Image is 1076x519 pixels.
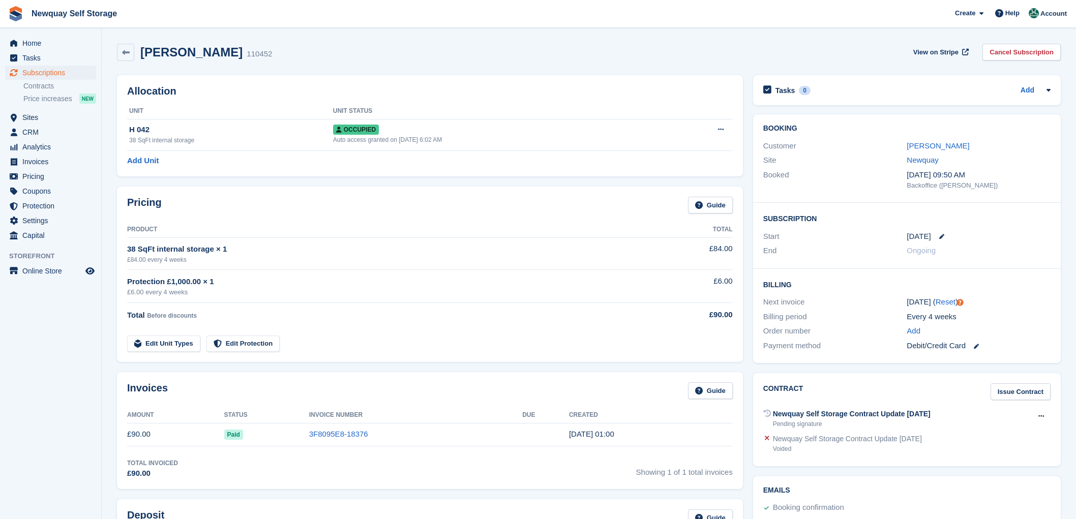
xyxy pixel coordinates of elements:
div: Every 4 weeks [907,311,1051,323]
a: Add [907,325,920,337]
div: Next invoice [763,296,907,308]
span: Price increases [23,94,72,104]
h2: Allocation [127,85,733,97]
a: Reset [936,297,955,306]
a: menu [5,169,96,184]
a: [PERSON_NAME] [907,141,969,150]
a: menu [5,110,96,125]
a: Issue Contract [991,383,1051,400]
th: Created [569,407,733,423]
span: Tasks [22,51,83,65]
th: Due [522,407,569,423]
span: Online Store [22,264,83,278]
div: Billing period [763,311,907,323]
h2: Contract [763,383,803,400]
div: Booking confirmation [773,502,844,514]
div: Auto access granted on [DATE] 6:02 AM [333,135,668,144]
a: Guide [688,197,733,213]
a: menu [5,199,96,213]
div: Backoffice ([PERSON_NAME]) [907,180,1051,191]
div: Protection £1,000.00 × 1 [127,276,652,288]
span: CRM [22,125,83,139]
div: End [763,245,907,257]
div: Pending signature [773,419,931,429]
a: Contracts [23,81,96,91]
div: Order number [763,325,907,337]
a: menu [5,228,96,242]
span: Coupons [22,184,83,198]
a: menu [5,264,96,278]
a: Guide [688,382,733,399]
a: menu [5,213,96,228]
div: Customer [763,140,907,152]
span: Storefront [9,251,101,261]
a: menu [5,155,96,169]
td: £84.00 [652,237,733,269]
div: NEW [79,94,96,104]
a: Newquay Self Storage [27,5,121,22]
th: Unit Status [333,103,668,119]
span: Subscriptions [22,66,83,80]
div: £6.00 every 4 weeks [127,287,652,297]
a: Add Unit [127,155,159,167]
div: 0 [799,86,811,95]
h2: Pricing [127,197,162,213]
div: Debit/Credit Card [907,340,1051,352]
a: menu [5,140,96,154]
time: 2025-09-27 00:00:00 UTC [907,231,931,242]
span: Total [127,311,145,319]
span: Analytics [22,140,83,154]
span: Account [1040,9,1067,19]
div: 38 SqFt internal storage [129,136,333,145]
span: Capital [22,228,83,242]
div: [DATE] ( ) [907,296,1051,308]
span: Occupied [333,125,379,135]
a: Preview store [84,265,96,277]
a: Edit Unit Types [127,335,200,352]
div: Voided [773,444,922,453]
a: Cancel Subscription [982,44,1061,60]
div: H 042 [129,124,333,136]
img: stora-icon-8386f47178a22dfd0bd8f6a31ec36ba5ce8667c1dd55bd0f319d3a0aa187defe.svg [8,6,23,21]
div: Tooltip anchor [955,298,965,307]
h2: Tasks [775,86,795,95]
div: [DATE] 09:50 AM [907,169,1051,181]
div: Payment method [763,340,907,352]
th: Unit [127,103,333,119]
a: menu [5,36,96,50]
span: Home [22,36,83,50]
div: £90.00 [127,468,178,479]
a: 3F8095E8-18376 [309,430,368,438]
span: Sites [22,110,83,125]
a: menu [5,184,96,198]
a: menu [5,125,96,139]
td: £6.00 [652,270,733,303]
a: menu [5,66,96,80]
a: Newquay [907,156,939,164]
h2: Invoices [127,382,168,399]
a: Add [1021,85,1034,97]
div: Booked [763,169,907,191]
span: Invoices [22,155,83,169]
a: Price increases NEW [23,93,96,104]
img: JON [1029,8,1039,18]
h2: [PERSON_NAME] [140,45,243,59]
span: Protection [22,199,83,213]
span: View on Stripe [913,47,959,57]
h2: Billing [763,279,1051,289]
div: Start [763,231,907,242]
span: Settings [22,213,83,228]
span: Before discounts [147,312,197,319]
span: Showing 1 of 1 total invoices [636,459,733,479]
div: £84.00 every 4 weeks [127,255,652,264]
span: Ongoing [907,246,936,255]
div: 110452 [247,48,272,60]
h2: Emails [763,486,1051,495]
span: Paid [224,430,243,440]
time: 2025-09-27 00:00:58 UTC [569,430,614,438]
div: Total Invoiced [127,459,178,468]
a: Edit Protection [206,335,280,352]
span: Help [1005,8,1020,18]
div: Newquay Self Storage Contract Update [DATE] [773,434,922,444]
h2: Subscription [763,213,1051,223]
